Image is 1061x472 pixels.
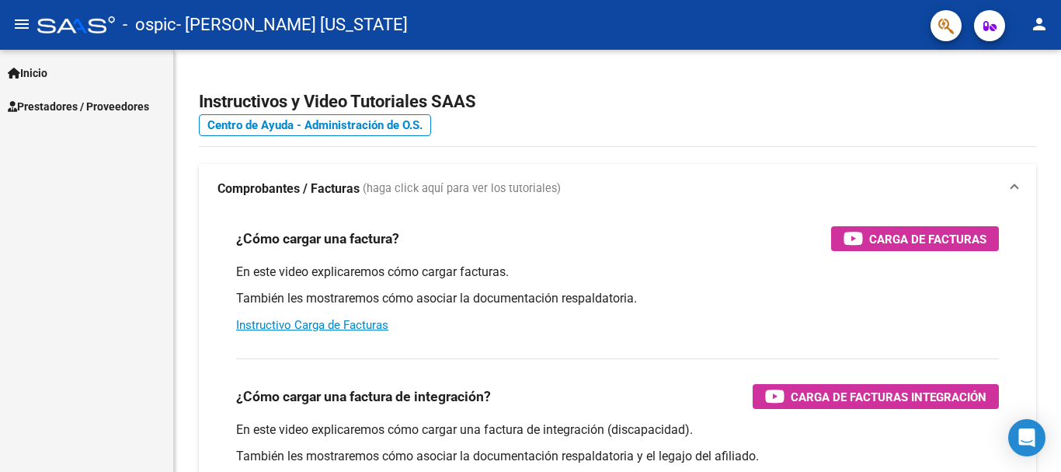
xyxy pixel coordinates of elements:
span: (haga click aquí para ver los tutoriales) [363,180,561,198]
a: Instructivo Carga de Facturas [236,318,388,332]
span: Carga de Facturas Integración [791,387,986,407]
div: Open Intercom Messenger [1008,419,1045,456]
p: En este video explicaremos cómo cargar una factura de integración (discapacidad). [236,421,999,439]
h2: Instructivos y Video Tutoriales SAAS [199,87,1036,117]
h3: ¿Cómo cargar una factura? [236,228,399,250]
mat-icon: menu [12,15,31,33]
button: Carga de Facturas [831,226,999,251]
p: En este video explicaremos cómo cargar facturas. [236,264,999,281]
span: Inicio [8,65,47,82]
p: También les mostraremos cómo asociar la documentación respaldatoria y el legajo del afiliado. [236,448,999,465]
span: - [PERSON_NAME] [US_STATE] [176,8,408,42]
a: Centro de Ayuda - Administración de O.S. [199,114,431,136]
span: Prestadores / Proveedores [8,98,149,115]
span: - ospic [123,8,176,42]
strong: Comprobantes / Facturas [217,180,360,198]
p: También les mostraremos cómo asociar la documentación respaldatoria. [236,290,999,307]
button: Carga de Facturas Integración [753,384,999,409]
mat-icon: person [1030,15,1049,33]
mat-expansion-panel-header: Comprobantes / Facturas (haga click aquí para ver los tutoriales) [199,164,1036,214]
h3: ¿Cómo cargar una factura de integración? [236,386,491,407]
span: Carga de Facturas [869,229,986,249]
